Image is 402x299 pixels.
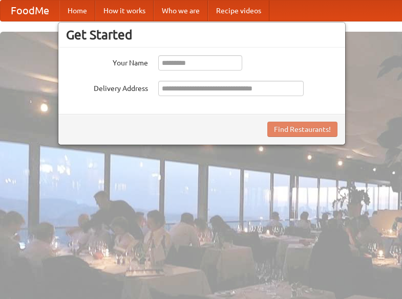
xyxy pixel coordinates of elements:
[66,81,148,94] label: Delivery Address
[95,1,154,21] a: How it works
[1,1,59,21] a: FoodMe
[66,27,337,42] h3: Get Started
[208,1,269,21] a: Recipe videos
[267,122,337,137] button: Find Restaurants!
[66,55,148,68] label: Your Name
[154,1,208,21] a: Who we are
[59,1,95,21] a: Home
